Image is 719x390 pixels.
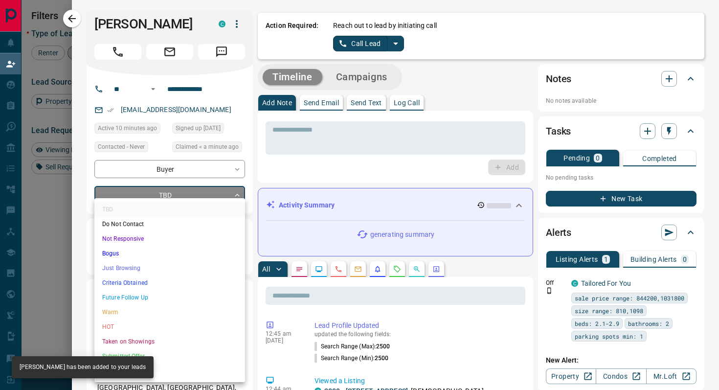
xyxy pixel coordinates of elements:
[94,290,245,305] li: Future Follow Up
[94,334,245,349] li: Taken on Showings
[94,320,245,334] li: HOT
[94,349,245,364] li: Submitted Offer
[94,246,245,261] li: Bogus
[94,261,245,275] li: Just Browsing
[20,359,146,375] div: [PERSON_NAME] has been added to your leads
[94,305,245,320] li: Warm
[94,217,245,231] li: Do Not Contact
[94,275,245,290] li: Criteria Obtained
[94,231,245,246] li: Not Responsive
[94,364,245,378] li: Client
